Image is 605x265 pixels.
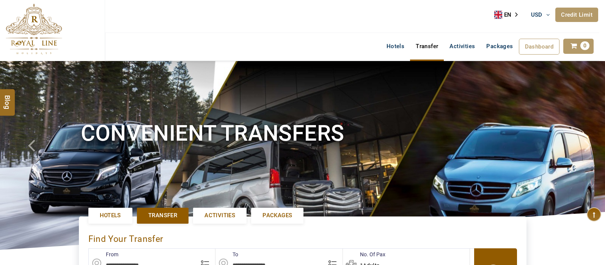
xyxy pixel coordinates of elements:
span: Blog [3,95,13,101]
a: Activities [193,208,247,223]
a: EN [494,9,523,20]
span: USD [531,11,542,18]
a: Hotels [381,39,410,54]
span: 0 [580,41,589,50]
h1: Convenient Transfers [81,119,525,147]
div: Find Your Transfer [88,226,165,248]
span: Dashboard [525,43,554,50]
div: Language [494,9,523,20]
a: Packages [481,39,519,54]
span: Activities [204,212,235,220]
a: Activities [444,39,481,54]
span: Hotels [100,212,121,220]
span: Transfer [148,212,177,220]
a: Transfer [137,208,189,223]
span: Packages [262,212,292,220]
a: Hotels [88,208,132,223]
aside: Language selected: English [494,9,523,20]
a: Credit Limit [555,8,598,22]
label: From [89,251,118,258]
a: 0 [563,39,594,54]
a: Transfer [410,39,444,54]
img: The Royal Line Holidays [6,3,62,55]
a: Packages [251,208,303,223]
label: No. Of Pax [343,251,385,258]
label: To [215,251,238,258]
